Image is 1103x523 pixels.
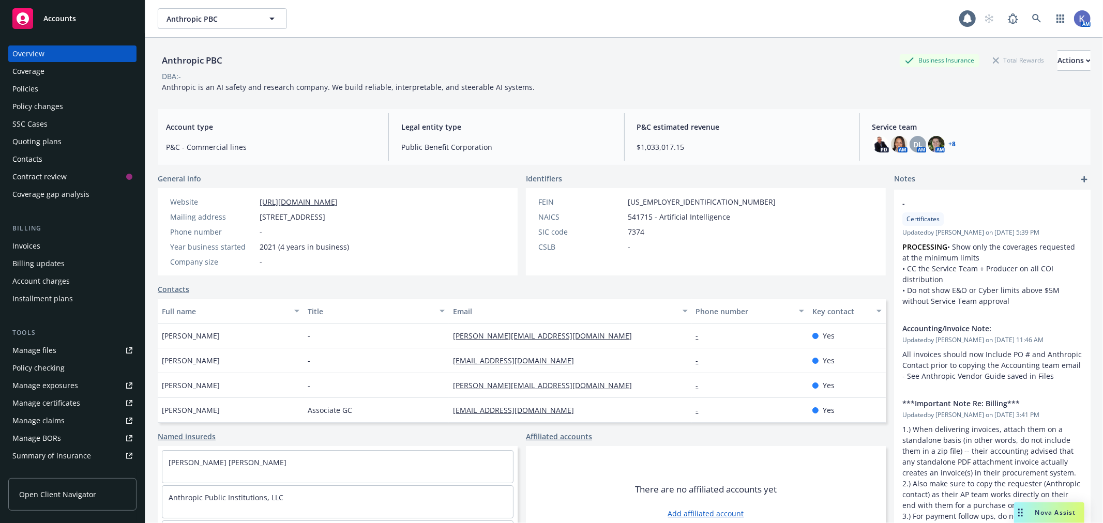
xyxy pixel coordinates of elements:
span: - [308,380,310,391]
a: [EMAIL_ADDRESS][DOMAIN_NAME] [453,405,582,415]
a: [URL][DOMAIN_NAME] [260,197,338,207]
span: DL [913,139,923,150]
button: Title [304,299,449,324]
img: photo [891,136,908,152]
a: Overview [8,45,137,62]
div: Overview [12,45,44,62]
span: Anthropic is an AI safety and research company. We build reliable, interpretable, and steerable A... [162,82,535,92]
div: Full name [162,306,288,317]
a: Accounts [8,4,137,33]
div: SIC code [538,226,624,237]
span: P&C estimated revenue [637,121,847,132]
div: Company size [170,256,255,267]
a: Quoting plans [8,133,137,150]
span: - [628,241,630,252]
p: • Show only the coverages requested at the minimum limits • CC the Service Team + Producer on all... [902,241,1082,306]
span: [STREET_ADDRESS] [260,211,325,222]
a: SSC Cases [8,116,137,132]
div: Contacts [12,151,42,167]
div: Manage BORs [12,430,61,447]
span: Yes [823,355,835,366]
strong: PROCESSING [902,242,947,252]
div: CSLB [538,241,624,252]
div: Installment plans [12,290,73,307]
div: Actions [1057,51,1091,70]
div: Website [170,196,255,207]
div: Phone number [696,306,793,317]
img: photo [928,136,945,152]
a: Manage files [8,342,137,359]
button: Key contact [808,299,886,324]
span: [PERSON_NAME] [162,405,220,416]
span: Legal entity type [401,121,611,132]
span: There are no affiliated accounts yet [635,483,777,496]
div: Key contact [812,306,870,317]
div: Manage files [12,342,56,359]
span: Account type [166,121,376,132]
a: Contacts [158,284,189,295]
a: Report a Bug [1003,8,1023,29]
div: Billing [8,223,137,234]
a: Manage BORs [8,430,137,447]
a: Search [1026,8,1047,29]
span: Nova Assist [1035,508,1076,517]
span: Identifiers [526,173,562,184]
span: Notes [894,173,915,186]
span: [US_EMPLOYER_IDENTIFICATION_NUMBER] [628,196,776,207]
span: ***Important Note Re: Billing*** [902,398,1055,409]
div: Policies [12,81,38,97]
span: - [260,226,262,237]
span: - [308,330,310,341]
div: Manage certificates [12,395,80,411]
a: Policy changes [8,98,137,115]
button: Email [449,299,691,324]
a: [EMAIL_ADDRESS][DOMAIN_NAME] [453,356,582,365]
img: photo [1074,10,1091,27]
button: Phone number [692,299,808,324]
a: Coverage gap analysis [8,186,137,203]
a: Add affiliated account [668,508,744,519]
a: Account charges [8,273,137,289]
span: Manage exposures [8,377,137,394]
button: Actions [1057,50,1091,71]
a: [PERSON_NAME] [PERSON_NAME] [169,457,286,467]
a: Switch app [1050,8,1071,29]
div: Title [308,306,434,317]
a: [PERSON_NAME][EMAIL_ADDRESS][DOMAIN_NAME] [453,331,640,341]
a: Invoices [8,238,137,254]
a: Anthropic Public Institutions, LLC [169,493,283,502]
a: Contacts [8,151,137,167]
span: Accounting/Invoice Note: [902,323,1055,334]
div: Accounting/Invoice Note:Updatedby [PERSON_NAME] on [DATE] 11:46 AMAll invoices should now Include... [894,315,1091,390]
a: Affiliated accounts [526,431,592,442]
a: Policies [8,81,137,97]
span: - [902,198,1055,209]
div: Manage exposures [12,377,78,394]
span: - [308,355,310,366]
div: Summary of insurance [12,448,91,464]
a: +8 [949,141,956,147]
a: - [696,380,707,390]
div: Coverage gap analysis [12,186,89,203]
span: - [260,256,262,267]
div: Invoices [12,238,40,254]
div: Quoting plans [12,133,62,150]
span: Updated by [PERSON_NAME] on [DATE] 11:46 AM [902,335,1082,345]
a: - [696,331,707,341]
div: FEIN [538,196,624,207]
span: Certificates [906,214,940,224]
div: Policy changes [12,98,63,115]
a: Manage certificates [8,395,137,411]
a: - [696,356,707,365]
a: Start snowing [979,8,1000,29]
span: Public Benefit Corporation [401,142,611,152]
span: 2021 (4 years in business) [260,241,349,252]
span: Updated by [PERSON_NAME] on [DATE] 5:39 PM [902,228,1082,237]
a: Installment plans [8,290,137,307]
div: Manage claims [12,412,65,429]
span: Associate GC [308,405,352,416]
div: Contract review [12,168,67,185]
div: Anthropic PBC [158,54,226,67]
button: Full name [158,299,304,324]
span: General info [158,173,201,184]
